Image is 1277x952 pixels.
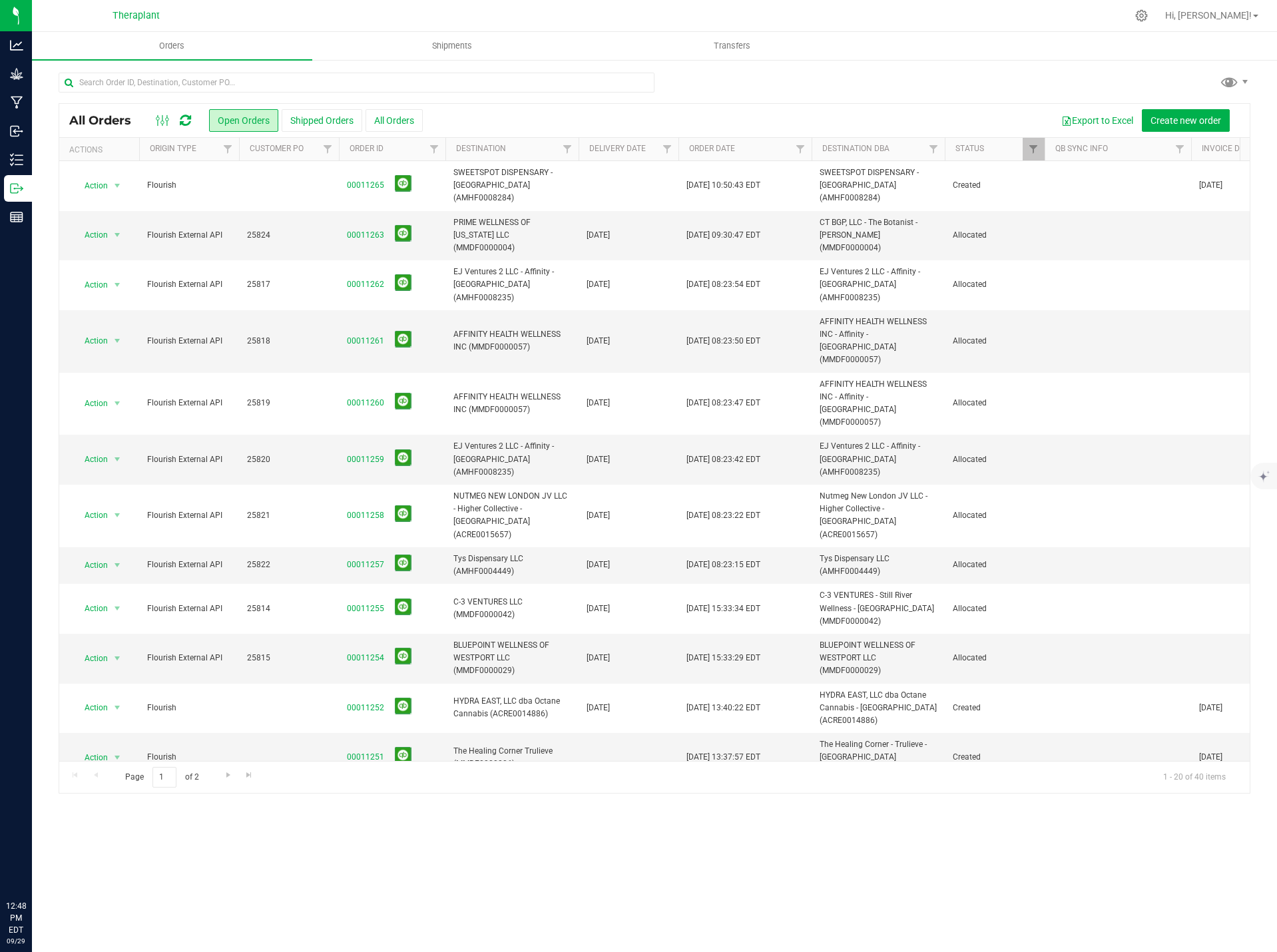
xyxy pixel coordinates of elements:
span: CT BGP, LLC - The Botanist - [PERSON_NAME] (MMDF0000004) [820,216,937,255]
span: [DATE] [1199,702,1222,714]
a: 00011263 [347,229,384,242]
iframe: Resource center [13,845,53,885]
span: The Healing Corner - Trulieve - [GEOGRAPHIC_DATA] (MMDF0000006) [820,738,937,777]
a: Shipments [312,32,593,60]
span: [DATE] 15:33:29 EDT [686,652,760,664]
span: [DATE] 10:50:43 EDT [686,179,760,192]
span: Shipments [414,40,490,52]
a: Filter [217,138,239,160]
p: 12:48 PM EDT [6,900,26,936]
span: Action [73,698,109,717]
span: [DATE] 15:33:34 EDT [686,602,760,615]
span: Action [73,649,109,668]
span: select [109,698,126,717]
span: Allocated [953,335,1037,348]
inline-svg: Analytics [10,39,23,52]
span: Action [73,450,109,469]
button: All Orders [366,109,423,132]
span: Flourish External API [147,278,231,291]
span: 25819 [247,397,331,409]
span: select [109,649,126,668]
span: C-3 VENTURES - Still River Wellness - [GEOGRAPHIC_DATA] (MMDF0000042) [820,589,937,628]
a: 00011259 [347,453,384,466]
a: Go to the last page [240,767,259,785]
span: select [109,748,126,767]
inline-svg: Manufacturing [10,96,23,109]
span: select [109,556,126,575]
span: 25822 [247,559,331,571]
span: Create new order [1150,115,1221,126]
span: Flourish [147,751,231,764]
button: Open Orders [209,109,278,132]
span: Flourish External API [147,602,231,615]
span: [DATE] 13:40:22 EDT [686,702,760,714]
span: Tys Dispensary LLC (AMHF0004449) [453,553,571,578]
span: Transfers [696,40,768,52]
a: Origin Type [150,144,196,153]
span: select [109,450,126,469]
span: 25817 [247,278,331,291]
span: Page of 2 [114,767,210,788]
a: Filter [790,138,812,160]
a: 00011262 [347,278,384,291]
iframe: Resource center unread badge [39,843,55,859]
a: Filter [557,138,579,160]
span: [DATE] 08:23:54 EDT [686,278,760,291]
span: 25818 [247,335,331,348]
span: AFFINITY HEALTH WELLNESS INC (MMDF0000057) [453,391,571,416]
span: Action [73,599,109,618]
span: HYDRA EAST, LLC dba Octane Cannabis (ACRE0014886) [453,695,571,720]
span: [DATE] 08:23:50 EDT [686,335,760,348]
span: select [109,599,126,618]
span: [DATE] 08:23:15 EDT [686,559,760,571]
span: [DATE] [587,397,610,409]
a: 00011260 [347,397,384,409]
a: Filter [923,138,945,160]
span: [DATE] [587,509,610,522]
a: Filter [656,138,678,160]
a: Invoice Date [1202,144,1254,153]
span: [DATE] [587,702,610,714]
span: [DATE] 09:30:47 EDT [686,229,760,242]
span: select [109,276,126,294]
a: Order Date [689,144,735,153]
span: Flourish External API [147,335,231,348]
span: select [109,176,126,195]
span: Hi, [PERSON_NAME]! [1165,10,1252,21]
a: Status [955,144,984,153]
span: AFFINITY HEALTH WELLNESS INC - Affinity - [GEOGRAPHIC_DATA] (MMDF0000057) [820,316,937,367]
a: 00011265 [347,179,384,192]
a: Transfers [593,32,873,60]
span: AFFINITY HEALTH WELLNESS INC (MMDF0000057) [453,328,571,354]
span: [DATE] [587,229,610,242]
span: EJ Ventures 2 LLC - Affinity - [GEOGRAPHIC_DATA] (AMHF0008235) [453,440,571,479]
span: Created [953,751,1037,764]
span: Action [73,276,109,294]
div: Manage settings [1133,9,1150,22]
span: SWEETSPOT DISPENSARY - [GEOGRAPHIC_DATA] (AMHF0008284) [453,166,571,205]
input: 1 [152,767,176,788]
span: Allocated [953,509,1037,522]
span: BLUEPOINT WELLNESS OF WESTPORT LLC (MMDF0000029) [820,639,937,678]
span: C-3 VENTURES LLC (MMDF0000042) [453,596,571,621]
span: Created [953,179,1037,192]
span: 25814 [247,602,331,615]
button: Export to Excel [1053,109,1142,132]
a: 00011261 [347,335,384,348]
span: select [109,226,126,244]
span: [DATE] 08:23:42 EDT [686,453,760,466]
span: Flourish [147,179,231,192]
span: Action [73,332,109,350]
span: Allocated [953,278,1037,291]
inline-svg: Outbound [10,182,23,195]
span: [DATE] 08:23:47 EDT [686,397,760,409]
span: Flourish External API [147,509,231,522]
span: [DATE] 08:23:22 EDT [686,509,760,522]
a: Filter [1023,138,1045,160]
span: Allocated [953,602,1037,615]
span: Theraplant [113,10,160,21]
span: select [109,394,126,413]
a: Filter [1169,138,1191,160]
a: 00011257 [347,559,384,571]
span: Allocated [953,229,1037,242]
